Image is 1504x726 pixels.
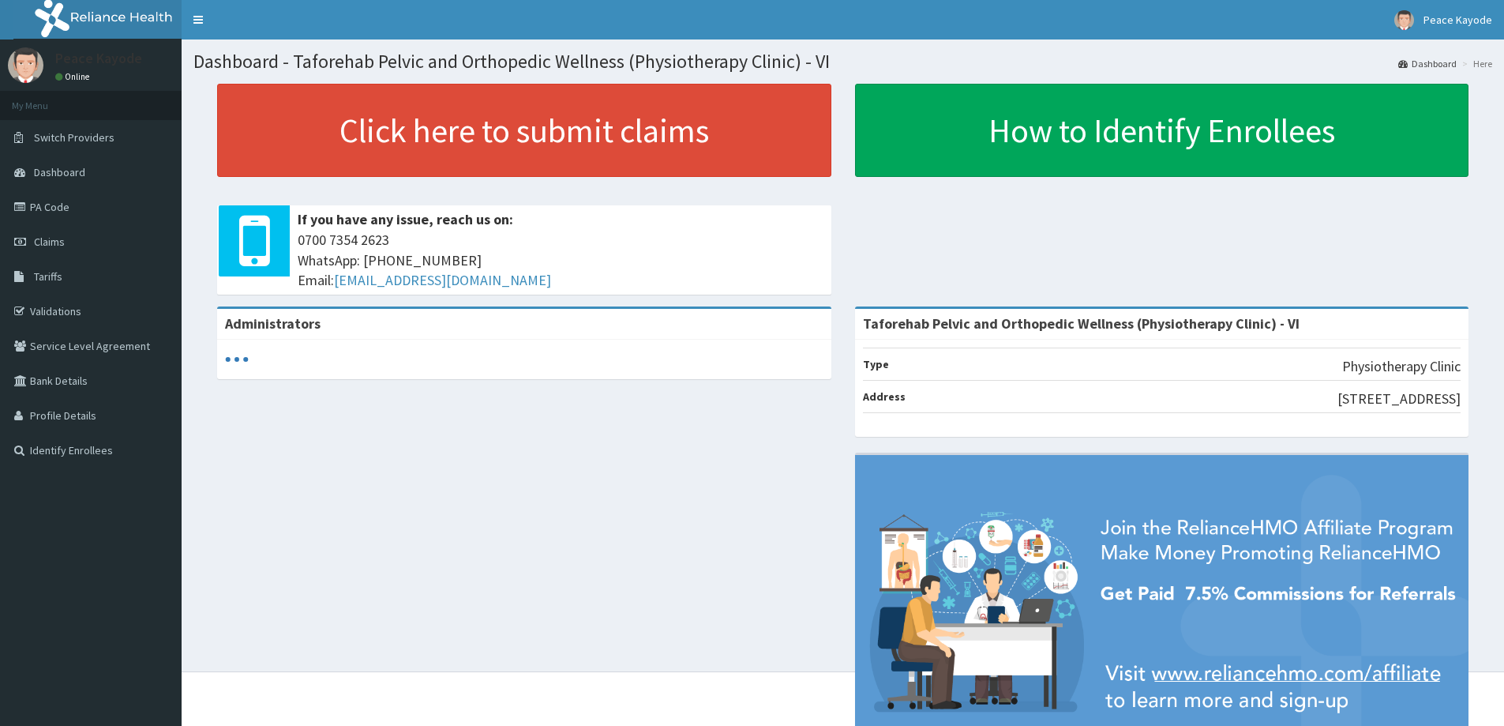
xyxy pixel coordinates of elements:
[1423,13,1492,27] span: Peace Kayode
[55,51,142,66] p: Peace Kayode
[298,230,823,291] span: 0700 7354 2623 WhatsApp: [PHONE_NUMBER] Email:
[863,314,1300,333] strong: Taforehab Pelvic and Orthopedic Wellness (Physiotherapy Clinic) - VI
[1458,57,1492,70] li: Here
[1342,356,1461,377] p: Physiotherapy Clinic
[8,47,43,83] img: User Image
[34,165,85,179] span: Dashboard
[225,314,321,333] b: Administrators
[1398,57,1457,70] a: Dashboard
[34,235,65,249] span: Claims
[334,271,551,289] a: [EMAIL_ADDRESS][DOMAIN_NAME]
[863,389,906,404] b: Address
[298,210,513,228] b: If you have any issue, reach us on:
[863,357,889,371] b: Type
[1394,10,1414,30] img: User Image
[1337,389,1461,409] p: [STREET_ADDRESS]
[34,269,62,284] span: Tariffs
[34,130,114,145] span: Switch Providers
[225,348,249,371] svg: audio-loading
[55,71,93,82] a: Online
[193,51,1492,72] h1: Dashboard - Taforehab Pelvic and Orthopedic Wellness (Physiotherapy Clinic) - VI
[855,84,1469,177] a: How to Identify Enrollees
[217,84,831,177] a: Click here to submit claims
